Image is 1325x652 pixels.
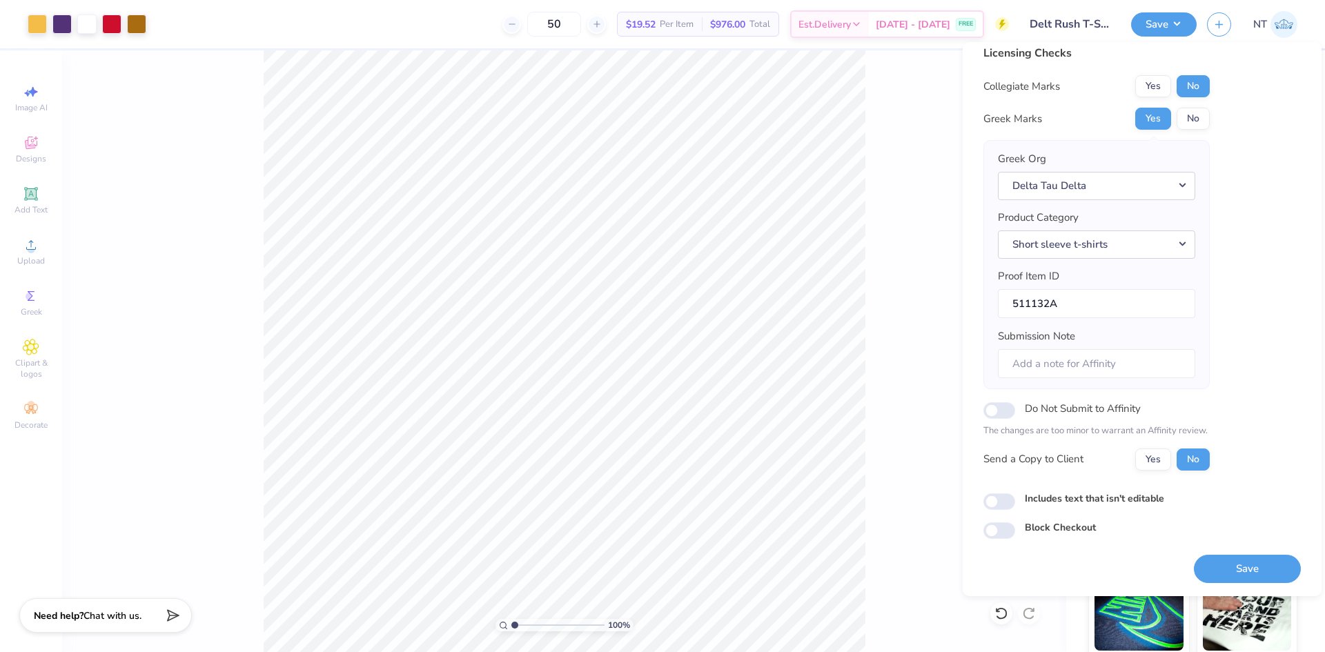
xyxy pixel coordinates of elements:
[1095,582,1184,651] img: Glow in the Dark Ink
[1253,17,1267,32] span: NT
[1135,108,1171,130] button: Yes
[876,17,950,32] span: [DATE] - [DATE]
[14,204,48,215] span: Add Text
[1177,75,1210,97] button: No
[998,151,1046,167] label: Greek Org
[798,17,851,32] span: Est. Delivery
[1177,448,1210,471] button: No
[998,349,1195,379] input: Add a note for Affinity
[983,111,1042,127] div: Greek Marks
[710,17,745,32] span: $976.00
[1025,399,1141,417] label: Do Not Submit to Affinity
[1025,491,1164,506] label: Includes text that isn't editable
[527,12,581,37] input: – –
[1135,448,1171,471] button: Yes
[749,17,770,32] span: Total
[998,230,1195,259] button: Short sleeve t-shirts
[983,451,1083,467] div: Send a Copy to Client
[7,357,55,379] span: Clipart & logos
[998,210,1079,226] label: Product Category
[998,172,1195,200] button: Delta Tau Delta
[14,419,48,431] span: Decorate
[1135,75,1171,97] button: Yes
[983,424,1210,438] p: The changes are too minor to warrant an Affinity review.
[15,102,48,113] span: Image AI
[1177,108,1210,130] button: No
[1194,555,1301,583] button: Save
[608,619,630,631] span: 100 %
[1025,520,1096,535] label: Block Checkout
[998,328,1075,344] label: Submission Note
[1203,582,1292,651] img: Water based Ink
[998,268,1059,284] label: Proof Item ID
[1253,11,1297,38] a: NT
[626,17,656,32] span: $19.52
[1131,12,1197,37] button: Save
[983,45,1210,61] div: Licensing Checks
[34,609,84,622] strong: Need help?
[16,153,46,164] span: Designs
[1019,10,1121,38] input: Untitled Design
[17,255,45,266] span: Upload
[21,306,42,317] span: Greek
[983,79,1060,95] div: Collegiate Marks
[959,19,973,29] span: FREE
[660,17,694,32] span: Per Item
[1270,11,1297,38] img: Nestor Talens
[84,609,141,622] span: Chat with us.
